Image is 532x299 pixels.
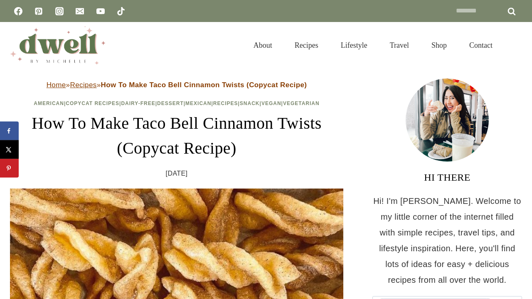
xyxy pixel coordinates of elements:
a: Home [47,81,66,89]
a: Shop [420,31,458,60]
a: Contact [458,31,504,60]
nav: Primary Navigation [242,31,504,60]
a: Vegetarian [283,100,320,106]
p: Hi! I'm [PERSON_NAME]. Welcome to my little corner of the internet filled with simple recipes, tr... [372,193,522,288]
a: Email [71,3,88,20]
a: Recipes [70,81,96,89]
a: American [34,100,64,106]
strong: How To Make Taco Bell Cinnamon Twists (Copycat Recipe) [101,81,307,89]
a: Vegan [261,100,281,106]
a: Instagram [51,3,68,20]
span: » » [47,81,307,89]
a: Dairy-Free [121,100,155,106]
span: | | | | | | | | [34,100,319,106]
a: Mexican [185,100,211,106]
a: About [242,31,283,60]
a: Recipes [213,100,238,106]
a: Copycat Recipes [66,100,119,106]
button: View Search Form [508,38,522,52]
h1: How To Make Taco Bell Cinnamon Twists (Copycat Recipe) [10,111,343,161]
a: Dessert [157,100,184,106]
a: Facebook [10,3,27,20]
h3: HI THERE [372,170,522,185]
a: Travel [379,31,420,60]
a: Lifestyle [330,31,379,60]
a: YouTube [92,3,109,20]
img: DWELL by michelle [10,26,106,64]
a: TikTok [113,3,129,20]
a: Recipes [283,31,330,60]
time: [DATE] [166,167,188,180]
a: Pinterest [30,3,47,20]
a: Snack [240,100,260,106]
